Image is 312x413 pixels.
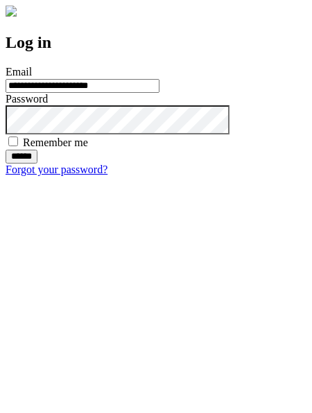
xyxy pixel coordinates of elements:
[6,164,107,175] a: Forgot your password?
[6,93,48,105] label: Password
[6,66,32,78] label: Email
[23,137,88,148] label: Remember me
[6,6,17,17] img: logo-4e3dc11c47720685a147b03b5a06dd966a58ff35d612b21f08c02c0306f2b779.png
[6,33,306,52] h2: Log in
